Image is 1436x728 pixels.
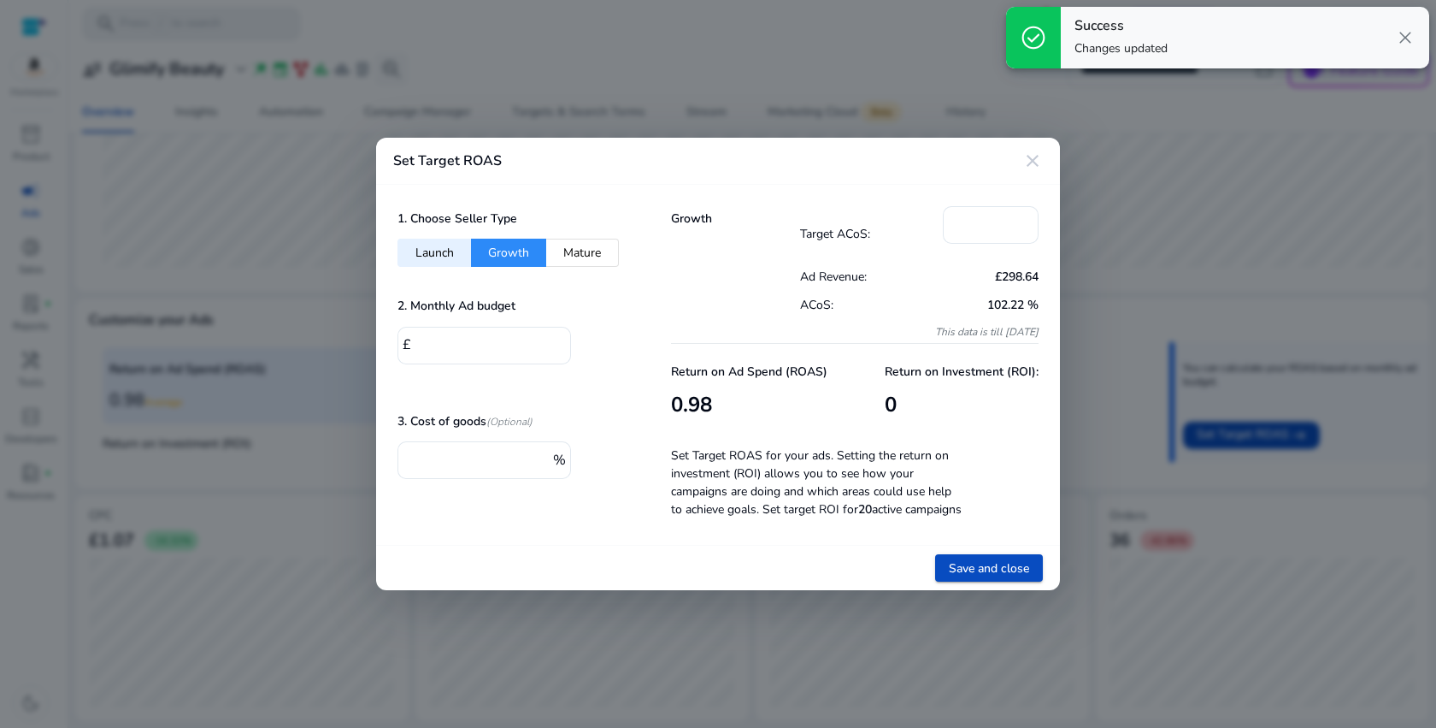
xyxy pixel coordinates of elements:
[885,363,1039,381] p: Return on Investment (ROI):
[1074,18,1168,34] h4: Success
[800,268,920,286] p: Ad Revenue:
[671,363,827,381] p: Return on Ad Spend (ROAS)
[949,559,1029,577] span: Save and close
[397,415,533,429] h5: 3. Cost of goods
[397,212,517,227] h5: 1. Choose Seller Type
[671,212,800,227] h5: Growth
[858,501,872,518] b: 20
[919,296,1039,314] p: 102.22 %
[471,239,546,267] button: Growth
[800,225,944,243] p: Target ACoS:
[397,239,471,267] button: Launch
[393,153,502,169] h4: Set Target ROAS
[1020,24,1047,51] span: check_circle
[1074,40,1168,57] p: Changes updated
[486,415,533,429] i: (Optional)
[800,325,1039,339] p: This data is till [DATE]
[553,451,566,470] span: %
[1022,151,1043,171] mat-icon: close
[671,393,827,417] h3: 0.98
[935,554,1043,582] button: Save and close
[397,299,515,314] h5: 2. Monthly Ad budget
[800,296,920,314] p: ACoS:
[546,239,619,267] button: Mature
[1395,27,1415,48] span: close
[885,393,1039,417] h3: 0
[671,438,965,518] p: Set Target ROAS for your ads. Setting the return on investment (ROI) allows you to see how your c...
[919,268,1039,286] p: £298.64
[403,335,411,354] span: £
